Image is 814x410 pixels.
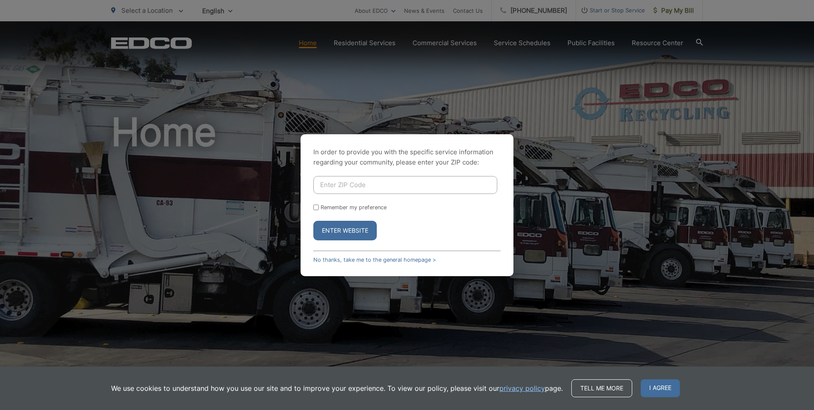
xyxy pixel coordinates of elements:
[313,147,501,167] p: In order to provide you with the specific service information regarding your community, please en...
[111,383,563,393] p: We use cookies to understand how you use our site and to improve your experience. To view our pol...
[321,204,387,211] label: Remember my preference
[641,379,680,397] span: I agree
[313,221,377,240] button: Enter Website
[313,257,436,263] a: No thanks, take me to the general homepage >
[313,176,497,194] input: Enter ZIP Code
[499,383,545,393] a: privacy policy
[571,379,632,397] a: Tell me more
